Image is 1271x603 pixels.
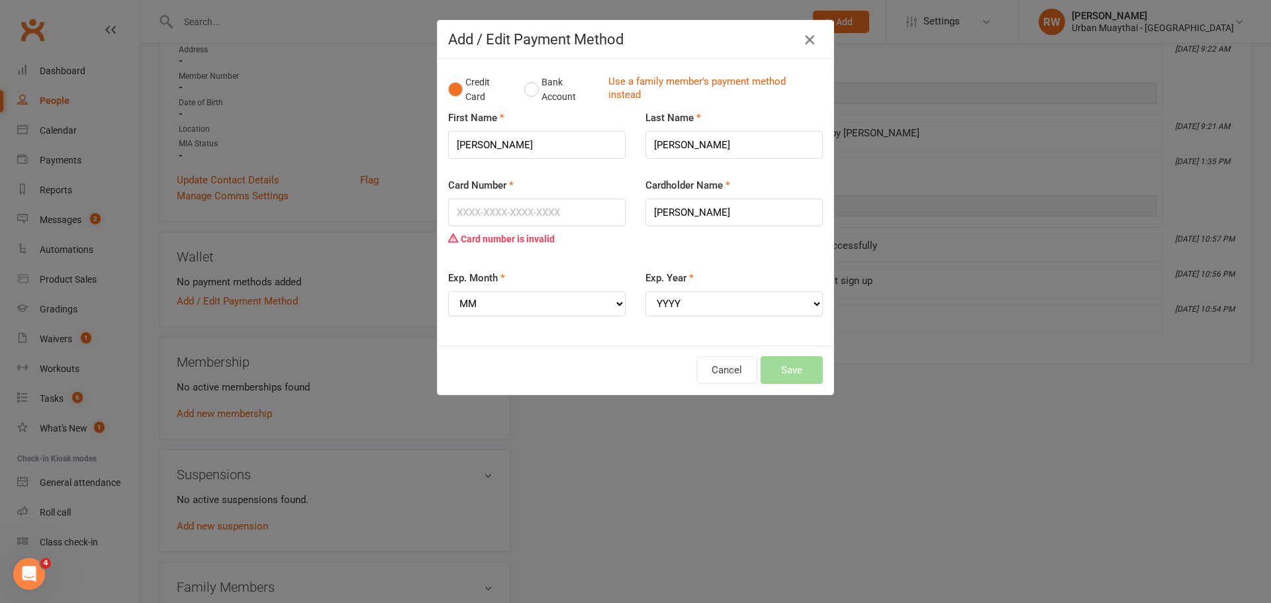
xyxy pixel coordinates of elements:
button: Bank Account [524,70,598,110]
input: Name on card [645,199,823,226]
a: Use a family member's payment method instead [608,75,816,105]
span: 4 [40,558,51,569]
label: Cardholder Name [645,177,730,193]
label: Card Number [448,177,514,193]
label: Exp. Year [645,270,694,286]
button: Close [799,29,820,50]
button: Cancel [696,356,757,384]
label: Last Name [645,110,701,126]
input: XXXX-XXXX-XXXX-XXXX [448,199,626,226]
iframe: Intercom live chat [13,558,45,590]
label: First Name [448,110,504,126]
button: Credit Card [448,70,510,110]
h4: Add / Edit Payment Method [448,31,823,48]
label: Exp. Month [448,270,505,286]
div: Card number is invalid [448,226,626,252]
